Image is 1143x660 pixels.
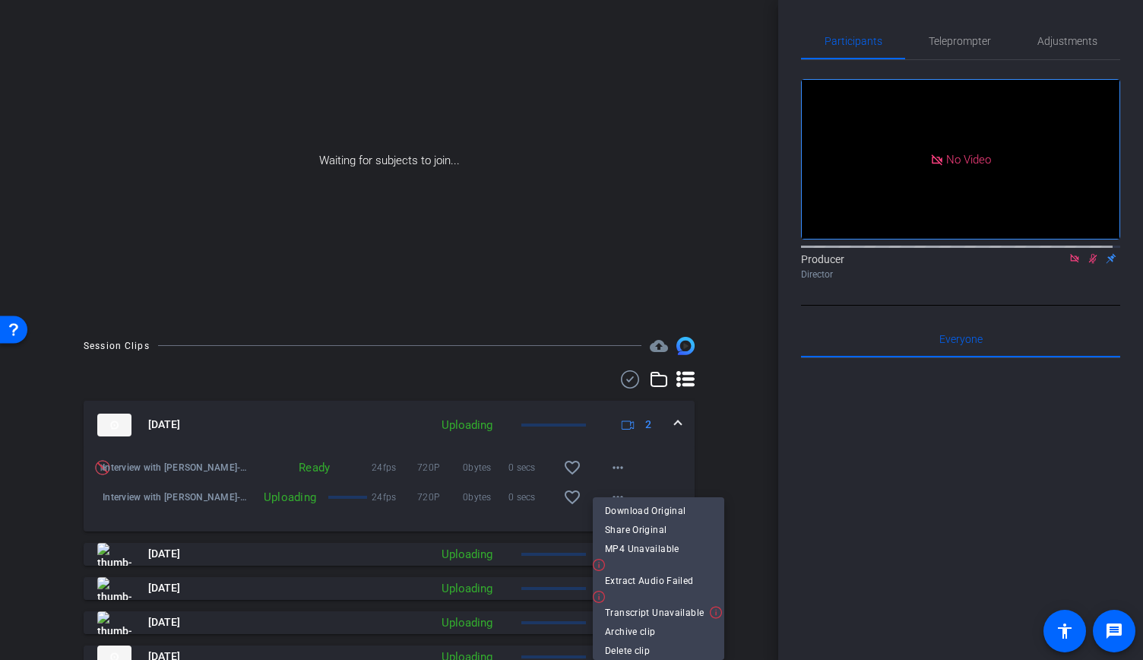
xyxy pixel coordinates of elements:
[593,559,605,571] img: MP4 Unavailable
[605,544,679,554] span: MP4 Unavailable
[710,603,722,622] img: Transcribing Failed
[605,623,712,641] span: Archive clip
[605,576,694,586] span: Extract Audio Failed
[605,604,704,622] span: Transcript Unavailable
[605,502,712,520] span: Download Original
[605,642,712,660] span: Delete clip
[605,521,712,539] span: Share Original
[593,591,605,603] img: Extract Audio Failed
